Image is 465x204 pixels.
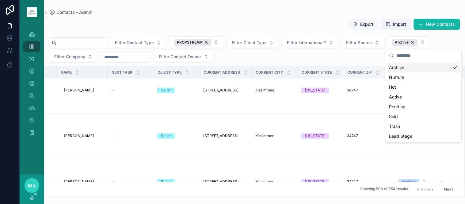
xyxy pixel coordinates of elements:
[203,179,248,184] a: [STREET_ADDRESS]
[301,179,340,185] a: [US_STATE]
[49,9,92,15] a: Contacts - Admin
[232,40,267,46] span: Filter Client Type
[158,70,181,75] span: Client Type
[54,54,85,60] span: Filter Company
[27,7,37,17] img: App logo
[348,70,372,75] span: Current Zip
[61,70,72,75] span: Name
[157,88,196,93] a: Seller
[157,179,196,185] a: Seller
[64,134,104,139] a: [PERSON_NAME]
[255,179,274,184] span: Kissimmee
[157,133,196,139] a: Seller
[305,179,326,185] div: [US_STATE]
[394,176,432,187] button: Select Button
[64,134,94,139] span: [PERSON_NAME]
[111,179,150,184] a: --
[255,88,274,93] span: Kissimmee
[56,9,92,15] span: Contacts - Admin
[305,133,326,139] div: [US_STATE]
[360,187,408,192] span: Showing 500 of 754 results
[161,179,171,185] div: Seller
[115,40,154,46] span: Filter Contact Type
[111,134,150,139] a: --
[387,82,460,92] div: Hot
[348,19,379,30] button: Export
[20,25,44,146] div: scrollable content
[204,70,240,75] span: Current Address
[392,39,418,46] button: Unselect ARCHIVE
[255,179,294,184] a: Kissimmee
[347,134,386,139] a: 34747
[302,70,332,75] span: Current State
[387,131,460,141] div: Lead Stage
[28,182,36,189] span: MA
[174,39,212,46] button: Unselect 981
[111,88,115,93] span: --
[227,37,279,48] button: Select Button
[346,40,372,46] span: Filter Source
[203,179,238,184] span: [STREET_ADDRESS]
[203,134,238,139] span: [STREET_ADDRESS]
[387,72,460,82] div: Nurture
[347,179,358,184] span: 34747
[387,121,460,131] div: Trash
[387,63,460,72] div: Archive
[287,40,326,46] span: Filter International?
[387,92,460,102] div: Active
[255,134,294,139] a: Kissimmee
[414,19,460,30] button: New Contacts
[64,179,104,184] a: [PERSON_NAME]
[347,88,386,93] a: 34747
[177,40,203,45] span: PROPSTREAM
[154,51,214,63] button: Select Button
[381,19,411,30] button: Import
[282,37,339,48] button: Select Button
[203,134,248,139] a: [STREET_ADDRESS]
[169,36,224,48] button: Select Button
[387,112,460,121] div: Sold
[111,88,150,93] a: --
[347,88,358,93] span: 34747
[392,39,418,46] div: Archive
[301,133,340,139] a: [US_STATE]
[161,133,171,139] div: Seller
[393,21,406,27] span: Import
[387,102,460,112] div: Pending
[49,51,98,63] button: Select Button
[347,179,386,184] a: 34747
[440,179,443,184] span: --
[111,179,115,184] span: --
[301,88,340,93] a: [US_STATE]
[203,88,238,93] span: [STREET_ADDRESS]
[111,134,115,139] span: --
[64,88,104,93] a: [PERSON_NAME]
[402,179,416,185] div: Archive
[440,184,457,194] button: Next
[64,88,94,93] span: [PERSON_NAME]
[255,134,274,139] span: Kissimmee
[386,61,462,142] div: Suggestions
[159,54,201,60] span: Filter Contact Owner
[387,36,430,48] button: Select Button
[341,37,385,48] button: Select Button
[305,88,326,93] div: [US_STATE]
[203,88,248,93] a: [STREET_ADDRESS]
[255,88,294,93] a: Kissimmee
[347,134,358,139] span: 34747
[64,179,94,184] span: [PERSON_NAME]
[112,70,133,75] span: Next Task
[110,37,166,48] button: Select Button
[393,176,432,188] a: Select Button
[161,88,171,93] div: Seller
[256,70,283,75] span: Current City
